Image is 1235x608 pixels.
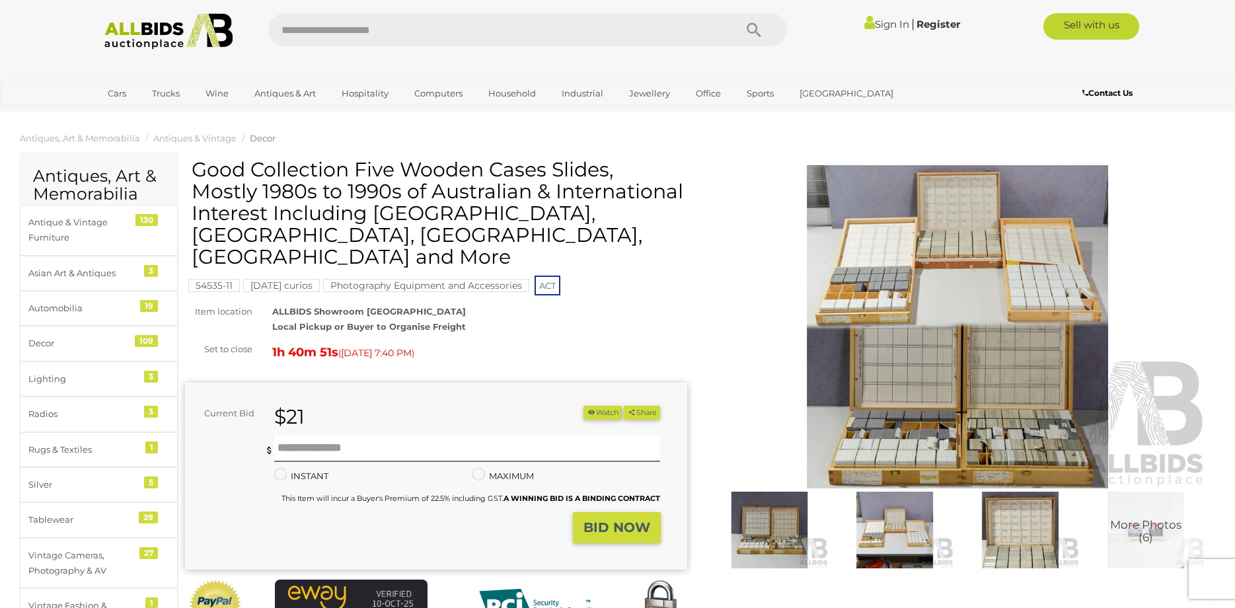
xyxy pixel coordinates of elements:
a: Computers [406,83,471,104]
label: INSTANT [274,469,328,484]
div: Automobilia [28,301,137,316]
img: Allbids.com.au [97,13,241,50]
b: Contact Us [1082,88,1133,98]
a: Lighting 3 [20,361,178,397]
div: Asian Art & Antiques [28,266,137,281]
b: A WINNING BID IS A BINDING CONTRACT [504,494,660,503]
span: [DATE] 7:40 PM [341,347,412,359]
a: Register [917,18,960,30]
a: Household [480,83,544,104]
div: 109 [135,335,158,347]
a: Sell with us [1043,13,1139,40]
a: [DATE] curios [243,280,320,291]
a: Antique & Vintage Furniture 130 [20,205,178,256]
div: 27 [139,547,158,559]
a: Industrial [553,83,612,104]
div: 3 [144,371,158,383]
a: Contact Us [1082,86,1136,100]
div: Vintage Cameras, Photography & AV [28,548,137,579]
div: 130 [135,214,158,226]
div: 3 [144,406,158,418]
button: Watch [583,406,622,420]
a: Asian Art & Antiques 3 [20,256,178,291]
button: Share [624,406,660,420]
a: Photography Equipment and Accessories [323,280,529,291]
img: Good Collection Five Wooden Cases Slides, Mostly 1980s to 1990s of Australian & International Int... [707,165,1209,489]
a: Automobilia 19 [20,291,178,326]
a: Decor [250,133,276,143]
a: [GEOGRAPHIC_DATA] [791,83,902,104]
div: Rugs & Textiles [28,442,137,457]
div: Antique & Vintage Furniture [28,215,137,246]
a: Sign In [864,18,909,30]
div: Set to close [175,342,262,357]
div: Current Bid [185,406,264,421]
a: Wine [197,83,237,104]
a: Silver 5 [20,467,178,502]
label: MAXIMUM [472,469,534,484]
a: 54535-11 [188,280,240,291]
div: 5 [144,476,158,488]
button: BID NOW [573,512,661,543]
div: Item location [175,304,262,319]
a: Vintage Cameras, Photography & AV 27 [20,538,178,589]
a: Hospitality [333,83,397,104]
a: Jewellery [620,83,679,104]
div: Radios [28,406,137,422]
a: More Photos(6) [1086,492,1205,568]
strong: ALLBIDS Showroom [GEOGRAPHIC_DATA] [272,306,466,317]
a: Sports [738,83,782,104]
div: 3 [144,265,158,277]
span: More Photos (6) [1110,519,1181,544]
div: Lighting [28,371,137,387]
mark: 54535-11 [188,279,240,292]
div: 29 [139,512,158,523]
button: Search [721,13,787,46]
a: Antiques & Art [246,83,324,104]
a: Antiques & Vintage [153,133,237,143]
div: Decor [28,336,137,351]
mark: [DATE] curios [243,279,320,292]
img: Good Collection Five Wooden Cases Slides, Mostly 1980s to 1990s of Australian & International Int... [835,492,954,568]
div: Tablewear [28,512,137,527]
img: Good Collection Five Wooden Cases Slides, Mostly 1980s to 1990s of Australian & International Int... [710,492,829,568]
a: Tablewear 29 [20,502,178,537]
img: Good Collection Five Wooden Cases Slides, Mostly 1980s to 1990s of Australian & International Int... [961,492,1080,568]
a: Rugs & Textiles 1 [20,432,178,467]
div: Silver [28,477,137,492]
a: Trucks [143,83,188,104]
h2: Antiques, Art & Memorabilia [33,167,165,204]
img: Good Collection Five Wooden Cases Slides, Mostly 1980s to 1990s of Australian & International Int... [1086,492,1205,568]
a: Office [687,83,730,104]
strong: 1h 40m 51s [272,345,338,360]
span: ACT [535,276,560,295]
span: ( ) [338,348,414,358]
strong: BID NOW [583,519,650,535]
small: This Item will incur a Buyer's Premium of 22.5% including GST. [281,494,660,503]
h1: Good Collection Five Wooden Cases Slides, Mostly 1980s to 1990s of Australian & International Int... [192,159,684,268]
strong: Local Pickup or Buyer to Organise Freight [272,321,466,332]
a: Antiques, Art & Memorabilia [20,133,140,143]
a: Cars [99,83,135,104]
span: | [911,17,915,31]
a: Radios 3 [20,397,178,432]
div: 1 [145,441,158,453]
li: Watch this item [583,406,622,420]
mark: Photography Equipment and Accessories [323,279,529,292]
div: 19 [140,300,158,312]
strong: $21 [274,404,305,429]
a: Decor 109 [20,326,178,361]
